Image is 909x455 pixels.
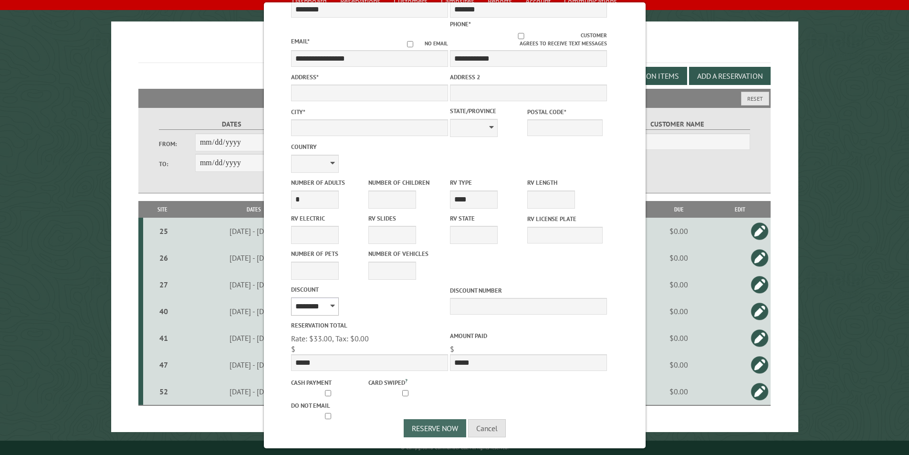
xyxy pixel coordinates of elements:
[396,41,425,47] input: No email
[147,307,180,316] div: 40
[138,37,771,63] h1: Reservations
[648,201,709,218] th: Due
[291,37,310,45] label: Email
[147,387,180,396] div: 52
[450,286,607,295] label: Discount Number
[605,119,750,130] label: Customer Name
[183,226,324,236] div: [DATE] - [DATE]
[147,333,180,343] div: 41
[183,280,324,289] div: [DATE] - [DATE]
[396,40,448,48] label: No email
[450,20,471,28] label: Phone
[291,334,369,343] span: Rate: $33.00, Tax: $0.00
[147,360,180,370] div: 47
[401,444,509,451] small: © Campground Commander LLC. All rights reserved.
[291,142,448,151] label: Country
[648,325,709,351] td: $0.00
[183,333,324,343] div: [DATE] - [DATE]
[183,253,324,263] div: [DATE] - [DATE]
[291,285,448,294] label: Discount
[648,218,709,244] td: $0.00
[450,344,454,354] span: $
[648,271,709,298] td: $0.00
[368,178,444,187] label: Number of Children
[368,249,444,258] label: Number of Vehicles
[368,377,444,387] label: Card swiped
[527,107,603,116] label: Postal Code
[450,178,525,187] label: RV Type
[183,307,324,316] div: [DATE] - [DATE]
[648,378,709,405] td: $0.00
[461,33,581,39] input: Customer agrees to receive text messages
[159,139,195,148] label: From:
[138,89,771,107] h2: Filters
[648,244,709,271] td: $0.00
[183,387,324,396] div: [DATE] - [DATE]
[182,201,326,218] th: Dates
[291,178,366,187] label: Number of Adults
[527,178,603,187] label: RV Length
[404,419,466,437] button: Reserve Now
[450,32,607,48] label: Customer agrees to receive text messages
[468,419,506,437] button: Cancel
[605,67,687,85] button: Edit Add-on Items
[291,401,366,410] label: Do not email
[709,201,771,218] th: Edit
[527,214,603,223] label: RV License Plate
[648,351,709,378] td: $0.00
[183,360,324,370] div: [DATE] - [DATE]
[291,378,366,387] label: Cash payment
[689,67,771,85] button: Add a Reservation
[450,331,607,340] label: Amount paid
[291,214,366,223] label: RV Electric
[147,280,180,289] div: 27
[405,377,407,384] a: ?
[450,214,525,223] label: RV State
[450,73,607,82] label: Address 2
[291,249,366,258] label: Number of Pets
[450,106,525,116] label: State/Province
[741,92,769,106] button: Reset
[159,159,195,169] label: To:
[291,73,448,82] label: Address
[291,107,448,116] label: City
[147,226,180,236] div: 25
[648,298,709,325] td: $0.00
[159,119,304,130] label: Dates
[143,201,182,218] th: Site
[291,321,448,330] label: Reservation Total
[291,344,295,354] span: $
[368,214,444,223] label: RV Slides
[147,253,180,263] div: 26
